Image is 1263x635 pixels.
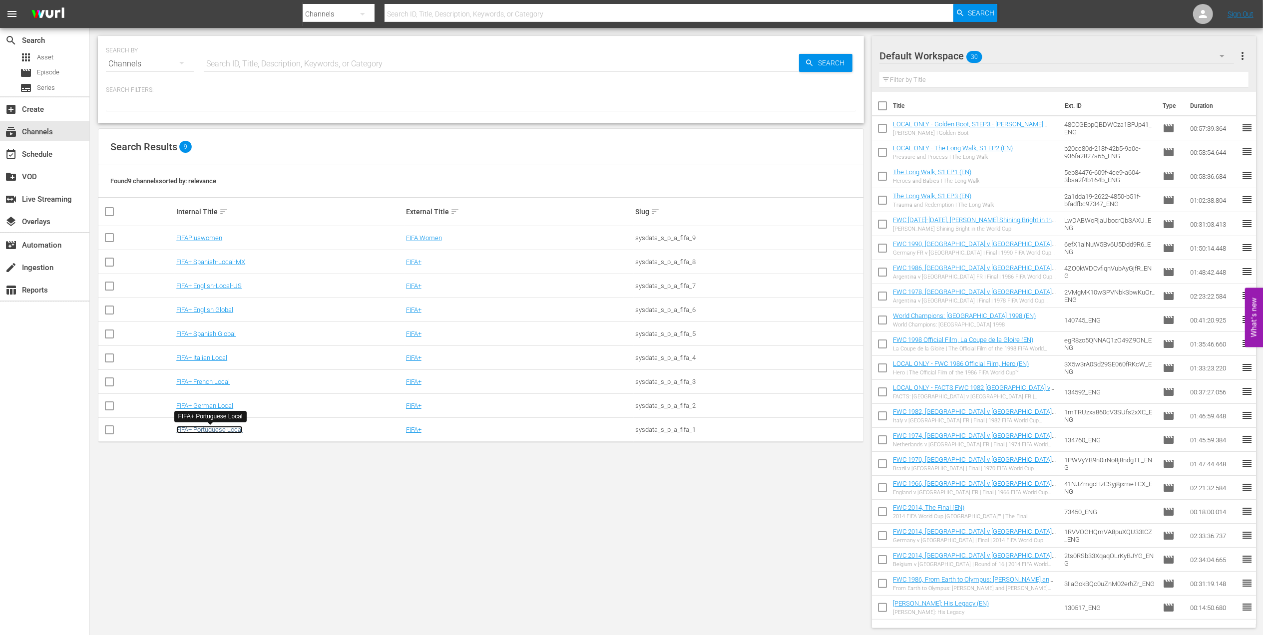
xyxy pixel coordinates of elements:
[1060,188,1159,212] td: 2a1dda19-2622-4850-b51f-bfadfbc97347_ENG
[1157,92,1184,120] th: Type
[5,284,17,296] span: Reports
[1186,596,1241,620] td: 00:14:50.680
[635,354,862,361] div: sysdata_s_p_a_fifa_4
[968,4,994,22] span: Search
[893,384,1054,399] a: LOCAL ONLY - FACTS FWC 1982 [GEOGRAPHIC_DATA] v [GEOGRAPHIC_DATA] (EN)
[1163,386,1175,398] span: Episode
[110,141,177,153] span: Search Results
[953,4,997,22] button: Search
[1241,361,1253,373] span: reorder
[966,46,982,67] span: 30
[893,369,1029,376] div: Hero | The Official Film of the 1986 FIFA World Cup™
[1060,404,1159,428] td: 1mTRUzxa860cV3SUfs2xXC_ENG
[893,513,1027,520] div: 2014 FIFA World Cup [GEOGRAPHIC_DATA]™ | The Final
[450,207,459,216] span: sort
[893,609,989,616] div: [PERSON_NAME]: His Legacy
[1245,288,1263,347] button: Open Feedback Widget
[1186,428,1241,452] td: 01:45:59.384
[893,504,964,511] a: FWC 2014, The Final (EN)
[5,239,17,251] span: Automation
[1241,218,1253,230] span: reorder
[1163,338,1175,350] span: Episode
[1241,146,1253,158] span: reorder
[893,576,1053,591] a: FWC 1986, From Earth to Olympus: [PERSON_NAME] and [PERSON_NAME] World Champions (EN)
[651,207,660,216] span: sort
[5,126,17,138] span: Channels
[893,360,1029,367] a: LOCAL ONLY - FWC 1986 Official Film, Hero (EN)
[893,408,1056,423] a: FWC 1982, [GEOGRAPHIC_DATA] v [GEOGRAPHIC_DATA] (EN)
[1060,332,1159,356] td: egR8zo5QNNAQ1zO49Z9ON_ENG
[406,330,421,337] a: FIFA+
[1060,452,1159,476] td: 1PWVyYB9n0irNo8j8ndgTL_ENG
[1163,218,1175,230] span: Episode
[1060,596,1159,620] td: 130517_ENG
[1241,242,1253,254] span: reorder
[1241,553,1253,565] span: reorder
[1060,236,1159,260] td: 6efX1alNuW5Bv6U5Ddd9R6_ENG
[5,103,17,115] span: Create
[406,402,421,409] a: FIFA+
[1060,212,1159,236] td: LwDABWoRjaUbocrQbSAXU_ENG
[893,441,1056,448] div: Netherlands v [GEOGRAPHIC_DATA] FR | Final | 1974 FIFA World Cup [GEOGRAPHIC_DATA]™ | Full Match ...
[893,321,1036,328] div: World Champions: [GEOGRAPHIC_DATA] 1998
[176,330,236,337] a: FIFA+ Spanish Global
[1186,260,1241,284] td: 01:48:42.448
[176,306,233,314] a: FIFA+ English Global
[1186,524,1241,548] td: 02:33:36.737
[20,82,32,94] span: Series
[37,67,59,77] span: Episode
[635,426,862,433] div: sysdata_s_p_a_fifa_1
[1184,92,1244,120] th: Duration
[1241,433,1253,445] span: reorder
[1163,410,1175,422] span: Episode
[176,426,243,433] a: FIFA+ Portuguese Local
[406,426,421,433] a: FIFA+
[1186,476,1241,500] td: 02:21:32.584
[1186,380,1241,404] td: 00:37:27.056
[406,378,421,385] a: FIFA+
[893,120,1047,135] a: LOCAL ONLY - Golden Boot, S1EP3 - [PERSON_NAME] (EN)
[635,306,862,314] div: sysdata_s_p_a_fifa_6
[799,54,852,72] button: Search
[893,202,994,208] div: Trauma and Redemption | The Long Walk
[5,148,17,160] span: Schedule
[1163,362,1175,374] span: Episode
[635,258,862,266] div: sysdata_s_p_a_fifa_8
[406,354,421,361] a: FIFA+
[893,288,1056,303] a: FWC 1978, [GEOGRAPHIC_DATA] v [GEOGRAPHIC_DATA] (EN)
[106,86,856,94] p: Search Filters:
[893,561,1056,568] div: Belgium v [GEOGRAPHIC_DATA] | Round of 16 | 2014 FIFA World Cup [GEOGRAPHIC_DATA]™ | Full Match R...
[1060,380,1159,404] td: 134592_ENG
[176,234,222,242] a: FIFAPluswomen
[893,226,1056,232] div: [PERSON_NAME] Shining Bright in the World Cup
[893,178,979,184] div: Heroes and Babies | The Long Walk
[5,216,17,228] span: Overlays
[879,42,1234,70] div: Default Workspace
[893,537,1056,544] div: Germany v [GEOGRAPHIC_DATA] | Final | 2014 FIFA World Cup [GEOGRAPHIC_DATA]™ | Full Match Replay
[406,258,421,266] a: FIFA+
[1241,122,1253,134] span: reorder
[1163,458,1175,470] span: Episode
[893,480,1056,495] a: FWC 1966, [GEOGRAPHIC_DATA] v [GEOGRAPHIC_DATA] (EN)
[1060,116,1159,140] td: 48CCGEppQBDWCza1BPJp41_ENG
[1060,476,1159,500] td: 41NJZmgcHzCSyj8jxmeTCX_ENG
[893,489,1056,496] div: England v [GEOGRAPHIC_DATA] FR | Final | 1966 FIFA World Cup [GEOGRAPHIC_DATA]™ | Full Match Replay
[893,432,1056,447] a: FWC 1974, [GEOGRAPHIC_DATA] v [GEOGRAPHIC_DATA] FR (EN)
[20,51,32,63] span: Asset
[1163,146,1175,158] span: Episode
[893,154,1013,160] div: Pressure and Process | The Long Walk
[1060,308,1159,332] td: 140745_ENG
[1163,290,1175,302] span: Episode
[406,206,633,218] div: External Title
[5,262,17,274] span: Ingestion
[1163,434,1175,446] span: Episode
[893,130,1056,136] div: [PERSON_NAME] | Golden Boot
[5,193,17,205] span: Live Streaming
[1237,50,1249,62] span: more_vert
[219,207,228,216] span: sort
[1163,602,1175,614] span: Episode
[893,298,1056,304] div: Argentina v [GEOGRAPHIC_DATA] | Final | 1978 FIFA World Cup [GEOGRAPHIC_DATA]™ | Full Match Replay
[893,216,1056,231] a: FWC [DATE]-[DATE], [PERSON_NAME] Shining Bright in the World Cup (EN)
[1241,290,1253,302] span: reorder
[1060,548,1159,572] td: 2ts0RSb33XqaqOLrKyBJYG_ENG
